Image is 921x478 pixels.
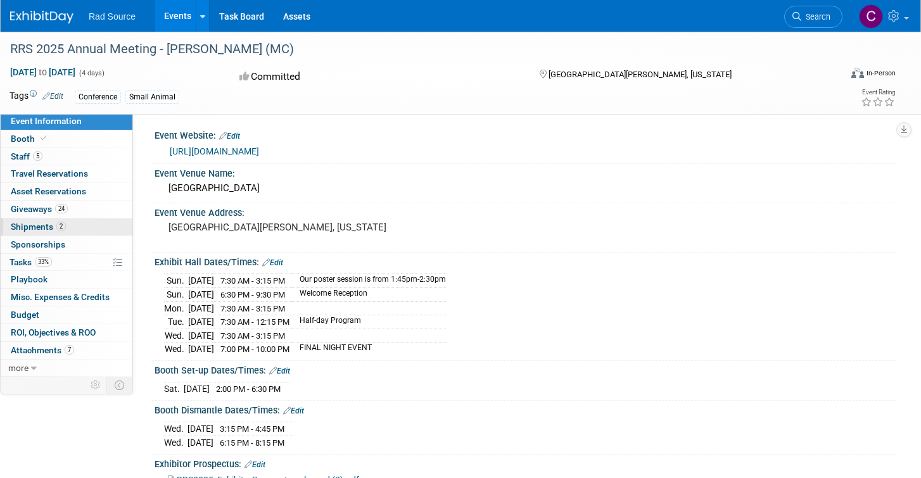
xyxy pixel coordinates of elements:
[56,222,66,231] span: 2
[164,179,886,198] div: [GEOGRAPHIC_DATA]
[75,91,121,104] div: Conference
[220,290,285,299] span: 6:30 PM - 9:30 PM
[11,204,68,214] span: Giveaways
[11,292,110,302] span: Misc. Expenses & Credits
[155,203,896,219] div: Event Venue Address:
[292,315,446,329] td: Half-day Program
[164,288,188,302] td: Sun.
[164,382,184,396] td: Sat.
[170,146,259,156] a: [URL][DOMAIN_NAME]
[1,183,132,200] a: Asset Reservations
[164,301,188,315] td: Mon.
[216,384,281,394] span: 2:00 PM - 6:30 PM
[164,422,187,436] td: Wed.
[549,70,732,79] span: [GEOGRAPHIC_DATA][PERSON_NAME], [US_STATE]
[11,327,96,337] span: ROI, Objectives & ROO
[11,345,74,355] span: Attachments
[11,239,65,249] span: Sponsorships
[35,257,52,267] span: 33%
[1,254,132,271] a: Tasks33%
[292,274,446,288] td: Our poster session is from 1:45pm-2:30pm
[1,236,132,253] a: Sponsorships
[107,377,133,393] td: Toggle Event Tabs
[11,116,82,126] span: Event Information
[168,222,450,233] pre: [GEOGRAPHIC_DATA][PERSON_NAME], [US_STATE]
[1,165,132,182] a: Travel Reservations
[1,113,132,130] a: Event Information
[220,331,285,341] span: 7:30 AM - 3:15 PM
[164,343,188,356] td: Wed.
[1,130,132,148] a: Booth
[859,4,883,28] img: Candice Cash
[125,91,179,104] div: Small Animal
[1,218,132,236] a: Shipments2
[11,151,42,161] span: Staff
[11,310,39,320] span: Budget
[219,132,240,141] a: Edit
[1,271,132,288] a: Playbook
[784,6,842,28] a: Search
[155,253,896,269] div: Exhibit Hall Dates/Times:
[10,89,63,104] td: Tags
[164,315,188,329] td: Tue.
[220,424,284,434] span: 3:15 PM - 4:45 PM
[164,329,188,343] td: Wed.
[155,455,896,471] div: Exhibitor Prospectus:
[155,164,896,180] div: Event Venue Name:
[155,401,896,417] div: Booth Dismantle Dates/Times:
[155,361,896,377] div: Booth Set-up Dates/Times:
[220,317,289,327] span: 7:30 AM - 12:15 PM
[1,342,132,359] a: Attachments7
[188,288,214,302] td: [DATE]
[10,11,73,23] img: ExhibitDay
[187,422,213,436] td: [DATE]
[269,367,290,375] a: Edit
[10,66,76,78] span: [DATE] [DATE]
[1,306,132,324] a: Budget
[1,360,132,377] a: more
[236,66,518,88] div: Committed
[1,201,132,218] a: Giveaways24
[155,126,896,142] div: Event Website:
[220,438,284,448] span: 6:15 PM - 8:15 PM
[55,204,68,213] span: 24
[764,66,896,85] div: Event Format
[164,274,188,288] td: Sun.
[801,12,830,22] span: Search
[1,324,132,341] a: ROI, Objectives & ROO
[292,343,446,356] td: FINAL NIGHT EVENT
[188,315,214,329] td: [DATE]
[851,68,864,78] img: Format-Inperson.png
[37,67,49,77] span: to
[245,460,265,469] a: Edit
[11,134,49,144] span: Booth
[1,289,132,306] a: Misc. Expenses & Credits
[188,301,214,315] td: [DATE]
[188,343,214,356] td: [DATE]
[89,11,136,22] span: Rad Source
[6,38,820,61] div: RRS 2025 Annual Meeting - [PERSON_NAME] (MC)
[188,274,214,288] td: [DATE]
[11,186,86,196] span: Asset Reservations
[65,345,74,355] span: 7
[10,257,52,267] span: Tasks
[220,276,285,286] span: 7:30 AM - 3:15 PM
[11,222,66,232] span: Shipments
[42,92,63,101] a: Edit
[11,274,48,284] span: Playbook
[220,344,289,354] span: 7:00 PM - 10:00 PM
[220,304,285,313] span: 7:30 AM - 3:15 PM
[1,148,132,165] a: Staff5
[85,377,107,393] td: Personalize Event Tab Strip
[8,363,29,373] span: more
[861,89,895,96] div: Event Rating
[292,288,446,302] td: Welcome Reception
[283,406,304,415] a: Edit
[11,168,88,179] span: Travel Reservations
[41,135,47,142] i: Booth reservation complete
[184,382,210,396] td: [DATE]
[78,69,105,77] span: (4 days)
[262,258,283,267] a: Edit
[866,68,896,78] div: In-Person
[164,436,187,450] td: Wed.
